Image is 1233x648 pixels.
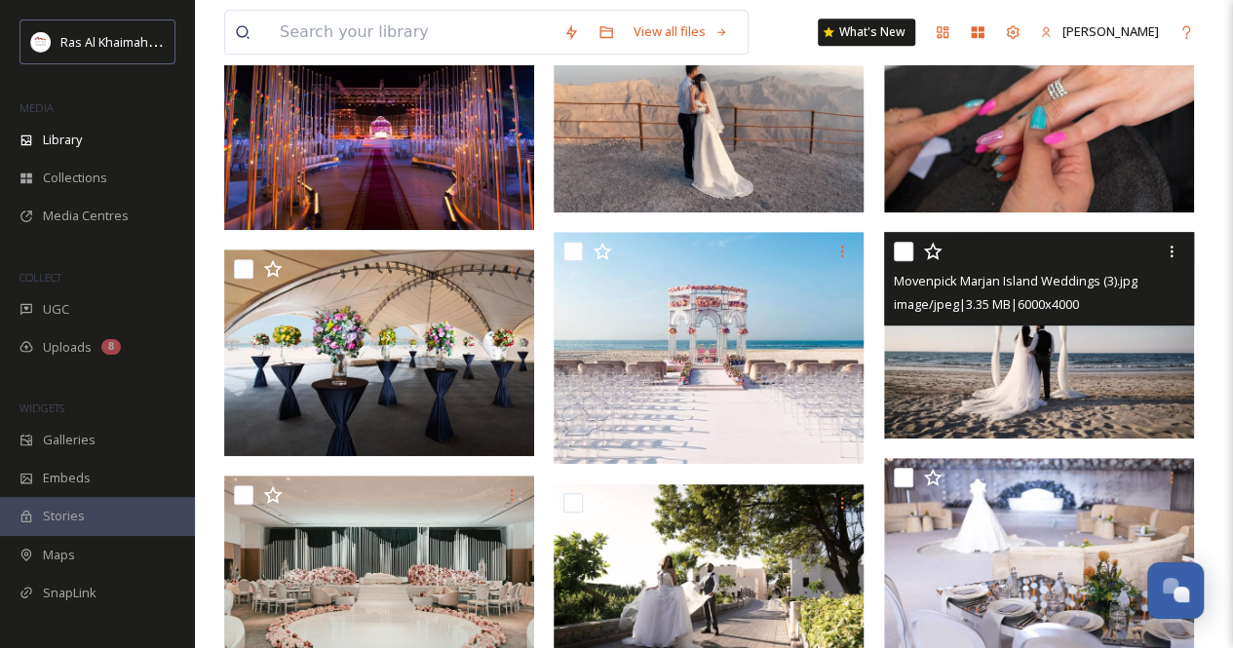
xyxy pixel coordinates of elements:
[43,431,96,449] span: Galleries
[554,232,864,465] img: InterContinental Mina Al Arab Weddings (1).jpg
[818,19,915,46] a: What's New
[43,469,91,487] span: Embeds
[1147,562,1204,619] button: Open Chat
[884,232,1194,438] img: Movenpick Marjan Island Weddings (3).jpg
[624,13,738,51] a: View all files
[554,5,864,212] img: Jebel Jais Mountain Wedding (1).jpg
[43,169,107,187] span: Collections
[101,339,121,355] div: 8
[894,272,1137,289] span: Movenpick Marjan Island Weddings (3).jpg
[224,249,534,456] img: Royal Tent on the beach.jpg
[60,32,336,51] span: Ras Al Khaimah Tourism Development Authority
[224,30,534,230] img: Movenpick Marjan Island Weddings (8).jpg
[19,400,64,415] span: WIDGETS
[894,295,1079,313] span: image/jpeg | 3.35 MB | 6000 x 4000
[19,270,61,285] span: COLLECT
[884,6,1194,212] img: Toni & Guy salon Ras Al Khaimah.jpg
[1062,22,1159,40] span: [PERSON_NAME]
[43,546,75,564] span: Maps
[43,584,96,602] span: SnapLink
[43,507,85,525] span: Stories
[43,338,92,357] span: Uploads
[270,11,554,54] input: Search your library
[1030,13,1169,51] a: [PERSON_NAME]
[43,131,82,149] span: Library
[43,207,129,225] span: Media Centres
[31,32,51,52] img: Logo_RAKTDA_RGB-01.png
[19,100,54,115] span: MEDIA
[43,300,69,319] span: UGC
